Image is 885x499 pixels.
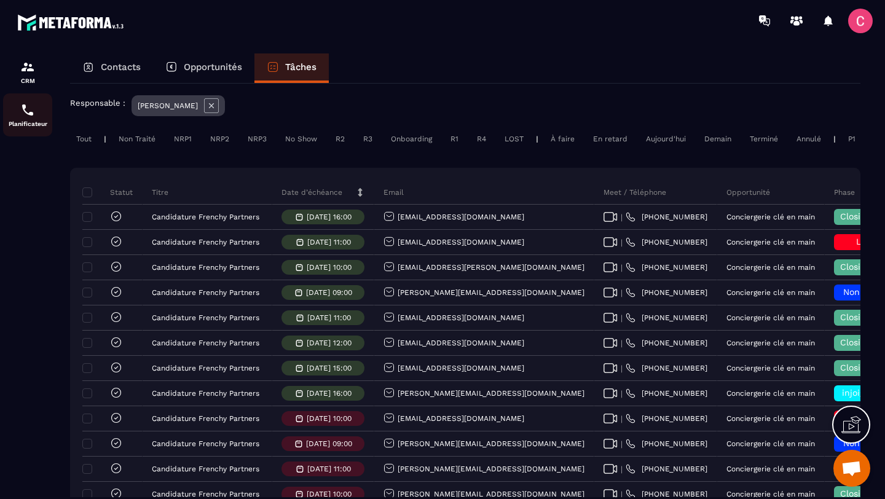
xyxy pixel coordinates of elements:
div: No Show [279,132,323,146]
p: Candidature Frenchy Partners [152,263,259,272]
p: CRM [3,77,52,84]
div: Demain [698,132,737,146]
span: | [621,263,623,272]
p: Opportunités [184,61,242,73]
a: Opportunités [153,53,254,83]
div: R2 [329,132,351,146]
p: Conciergerie clé en main [726,313,815,322]
p: Candidature Frenchy Partners [152,364,259,372]
div: NRP3 [242,132,273,146]
p: Candidature Frenchy Partners [152,465,259,473]
div: En retard [587,132,634,146]
p: Candidature Frenchy Partners [152,414,259,423]
p: Tâches [285,61,317,73]
p: Conciergerie clé en main [726,364,815,372]
p: [DATE] 10:00 [307,490,352,498]
span: | [621,439,623,449]
p: [PERSON_NAME] [138,101,198,110]
a: [PHONE_NUMBER] [626,338,707,348]
p: Candidature Frenchy Partners [152,313,259,322]
p: Phase [834,187,855,197]
p: Conciergerie clé en main [726,288,815,297]
div: R4 [471,132,492,146]
div: R1 [444,132,465,146]
p: Email [383,187,404,197]
p: [DATE] 16:00 [307,213,352,221]
p: Conciergerie clé en main [726,339,815,347]
p: Conciergerie clé en main [726,465,815,473]
p: [DATE] 16:00 [307,389,352,398]
p: Candidature Frenchy Partners [152,389,259,398]
a: [PHONE_NUMBER] [626,489,707,499]
p: [DATE] 11:00 [307,465,351,473]
div: NRP2 [204,132,235,146]
p: | [833,135,836,143]
p: Candidature Frenchy Partners [152,238,259,246]
div: À faire [545,132,581,146]
div: R3 [357,132,379,146]
a: formationformationCRM [3,50,52,93]
a: Contacts [70,53,153,83]
a: Tâches [254,53,329,83]
span: | [621,364,623,373]
span: Lost [856,237,874,246]
span: | [621,414,623,423]
div: P1 [842,132,862,146]
a: schedulerschedulerPlanificateur [3,93,52,136]
p: Conciergerie clé en main [726,414,815,423]
p: Conciergerie clé en main [726,439,815,448]
a: [PHONE_NUMBER] [626,439,707,449]
p: Candidature Frenchy Partners [152,439,259,448]
div: Ouvrir le chat [833,450,870,487]
img: formation [20,60,35,74]
p: [DATE] 09:00 [306,288,352,297]
p: Statut [85,187,133,197]
p: Planificateur [3,120,52,127]
div: Terminé [744,132,784,146]
div: Aujourd'hui [640,132,692,146]
div: Non Traité [112,132,162,146]
a: [PHONE_NUMBER] [626,212,707,222]
a: [PHONE_NUMBER] [626,237,707,247]
p: Conciergerie clé en main [726,213,815,221]
div: NRP1 [168,132,198,146]
p: Conciergerie clé en main [726,490,815,498]
p: Titre [152,187,168,197]
span: | [621,389,623,398]
p: Candidature Frenchy Partners [152,213,259,221]
span: | [621,238,623,247]
p: Conciergerie clé en main [726,389,815,398]
p: Conciergerie clé en main [726,238,815,246]
img: scheduler [20,103,35,117]
img: logo [17,11,128,34]
div: Onboarding [385,132,438,146]
a: [PHONE_NUMBER] [626,313,707,323]
a: [PHONE_NUMBER] [626,464,707,474]
p: Contacts [101,61,141,73]
p: Candidature Frenchy Partners [152,339,259,347]
a: [PHONE_NUMBER] [626,414,707,423]
p: Opportunité [726,187,770,197]
p: [DATE] 12:00 [307,339,352,347]
span: | [621,288,623,297]
a: [PHONE_NUMBER] [626,388,707,398]
a: [PHONE_NUMBER] [626,262,707,272]
a: [PHONE_NUMBER] [626,288,707,297]
p: Candidature Frenchy Partners [152,288,259,297]
p: [DATE] 11:00 [307,313,351,322]
span: | [621,465,623,474]
span: | [621,213,623,222]
div: Annulé [790,132,827,146]
span: | [621,313,623,323]
p: Responsable : [70,98,125,108]
p: [DATE] 10:00 [307,263,352,272]
span: | [621,490,623,499]
p: Conciergerie clé en main [726,263,815,272]
p: [DATE] 10:00 [307,414,352,423]
div: Tout [70,132,98,146]
p: | [104,135,106,143]
p: [DATE] 11:00 [307,238,351,246]
div: LOST [498,132,530,146]
p: Candidature Frenchy Partners [152,490,259,498]
p: Meet / Téléphone [604,187,666,197]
